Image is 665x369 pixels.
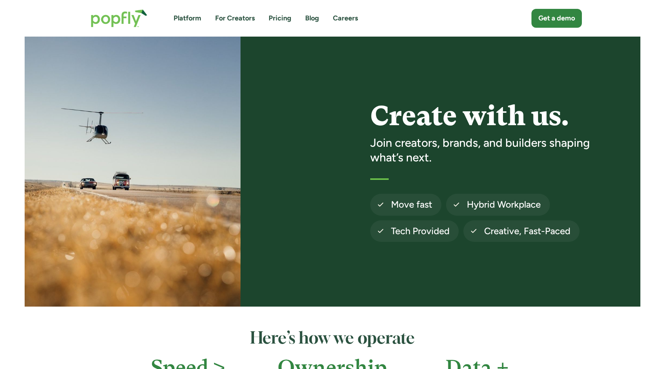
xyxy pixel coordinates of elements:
div: Get a demo [538,13,575,23]
a: home [83,2,155,35]
a: Blog [305,13,319,23]
a: Careers [333,13,358,23]
h1: Create with us. [370,101,603,131]
a: Platform [174,13,201,23]
h3: Join creators, brands, and builders shaping what’s next. [370,136,603,164]
a: For Creators [215,13,255,23]
h2: Here’s how we operate [130,330,536,348]
a: Get a demo [531,9,582,28]
h4: Tech Provided [391,225,449,237]
h4: Move fast [391,198,432,211]
a: Pricing [269,13,291,23]
h4: Creative, Fast-Paced [484,225,570,237]
h4: Hybrid Workplace [467,198,541,211]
